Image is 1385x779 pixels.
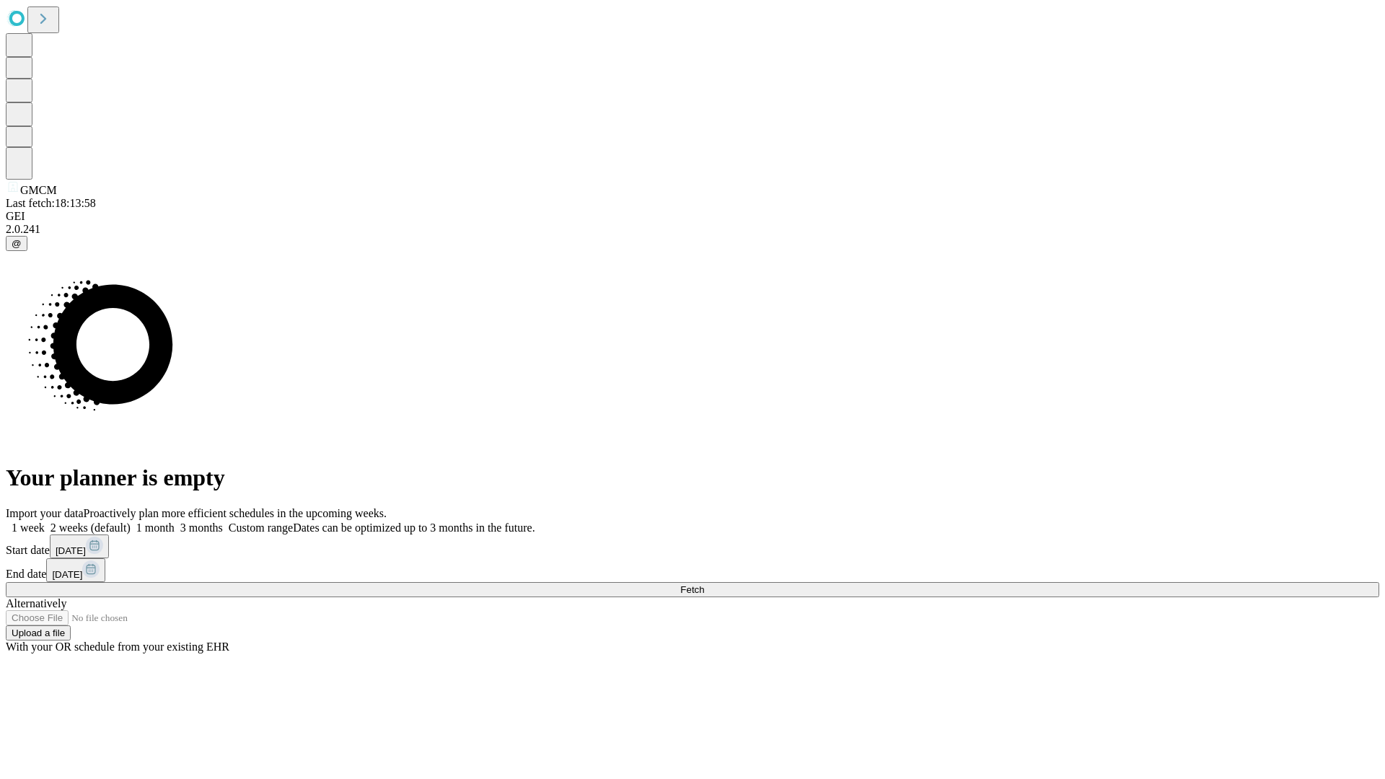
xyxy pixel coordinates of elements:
[6,558,1379,582] div: End date
[50,534,109,558] button: [DATE]
[6,236,27,251] button: @
[229,521,293,534] span: Custom range
[293,521,535,534] span: Dates can be optimized up to 3 months in the future.
[6,534,1379,558] div: Start date
[46,558,105,582] button: [DATE]
[6,465,1379,491] h1: Your planner is empty
[20,184,57,196] span: GMCM
[52,569,82,580] span: [DATE]
[680,584,704,595] span: Fetch
[6,223,1379,236] div: 2.0.241
[6,597,66,609] span: Alternatively
[180,521,223,534] span: 3 months
[12,238,22,249] span: @
[6,625,71,641] button: Upload a file
[12,521,45,534] span: 1 week
[6,582,1379,597] button: Fetch
[6,507,84,519] span: Import your data
[84,507,387,519] span: Proactively plan more efficient schedules in the upcoming weeks.
[6,210,1379,223] div: GEI
[56,545,86,556] span: [DATE]
[136,521,175,534] span: 1 month
[6,197,96,209] span: Last fetch: 18:13:58
[50,521,131,534] span: 2 weeks (default)
[6,641,229,653] span: With your OR schedule from your existing EHR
